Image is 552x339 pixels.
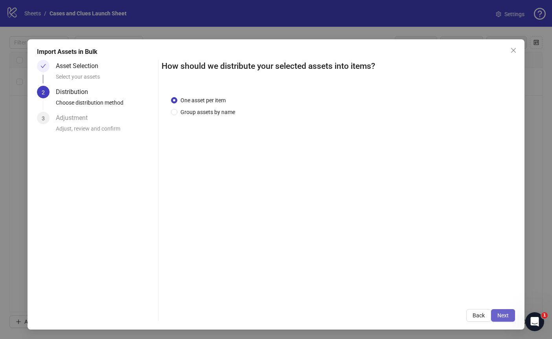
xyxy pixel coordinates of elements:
span: 1 [541,312,548,319]
button: Back [466,309,491,322]
span: Next [497,312,509,319]
span: One asset per item [177,96,229,105]
button: Close [507,44,520,57]
span: 2 [42,89,45,96]
span: check [40,63,46,69]
div: Import Assets in Bulk [37,47,515,57]
div: Asset Selection [56,60,105,72]
span: Back [473,312,485,319]
iframe: Intercom live chat [525,312,544,331]
div: Distribution [56,86,94,98]
span: close [510,47,517,53]
span: 3 [42,115,45,122]
div: Choose distribution method [56,98,155,112]
div: Adjust, review and confirm [56,124,155,138]
div: Adjustment [56,112,94,124]
button: Next [491,309,515,322]
h2: How should we distribute your selected assets into items? [162,60,515,73]
span: Group assets by name [177,108,238,116]
div: Select your assets [56,72,155,86]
